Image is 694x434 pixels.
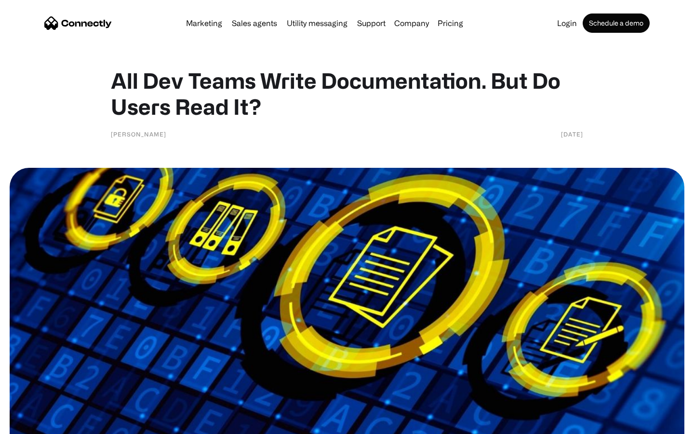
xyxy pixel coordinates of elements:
[44,16,112,30] a: home
[353,19,389,27] a: Support
[111,68,583,120] h1: All Dev Teams Write Documentation. But Do Users Read It?
[394,16,429,30] div: Company
[228,19,281,27] a: Sales agents
[561,129,583,139] div: [DATE]
[10,417,58,431] aside: Language selected: English
[182,19,226,27] a: Marketing
[434,19,467,27] a: Pricing
[391,16,432,30] div: Company
[19,417,58,431] ul: Language list
[111,129,166,139] div: [PERSON_NAME]
[283,19,351,27] a: Utility messaging
[583,14,650,33] a: Schedule a demo
[553,19,581,27] a: Login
